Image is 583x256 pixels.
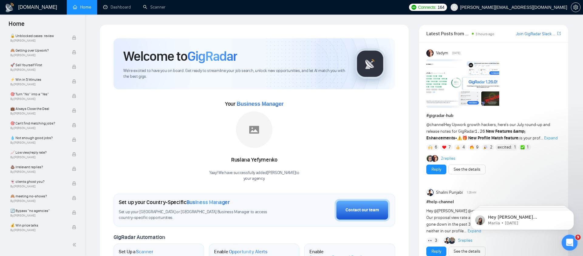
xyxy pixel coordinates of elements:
[10,185,66,188] span: By [PERSON_NAME]
[527,144,528,150] span: 1
[467,190,476,195] span: 1:26 AM
[10,83,66,86] span: By [PERSON_NAME]
[442,145,446,149] img: ❤️
[10,199,66,203] span: By [PERSON_NAME]
[427,155,433,162] img: Alex B
[355,49,385,79] img: gigradar-logo.png
[72,138,76,142] span: lock
[438,4,444,11] span: 164
[72,242,78,248] span: double-left
[454,166,480,173] a: See the details
[426,122,550,141] span: Hey Upwork growth hackers, here's our July round-up and release notes for GigRadar • is your prof...
[435,144,437,150] span: 6
[72,79,76,84] span: lock
[476,32,494,36] span: 3 hours ago
[431,166,441,173] a: Reply
[346,207,379,213] div: Contact our team
[10,62,66,68] span: 🚀 Sell Yourself First
[72,65,76,69] span: lock
[10,208,66,214] span: 🔄 Bypass “no agencies”
[476,144,479,150] span: 9
[454,248,480,255] a: See the details
[483,145,488,149] img: 🎉
[72,108,76,113] span: lock
[10,149,66,155] span: 📈 Low view/reply rate?
[452,50,460,56] span: [DATE]
[571,2,581,12] button: setting
[10,179,66,185] span: 👻 clients ghost you?
[10,193,66,199] span: 🙈 meeting no-shows?
[436,189,463,196] span: Shalini Punjabi
[10,33,66,39] span: 🔓 Unblocked cases: review
[10,97,66,101] span: By [PERSON_NAME]
[72,167,76,171] span: lock
[103,5,131,10] a: dashboardDashboard
[428,145,432,149] img: 🙌
[73,5,91,10] a: homeHome
[435,237,437,244] span: 3
[119,199,230,206] h1: Set up your Country-Specific
[72,152,76,156] span: lock
[209,176,299,182] p: your agency .
[457,135,462,141] span: ⚠️
[72,50,76,54] span: lock
[426,122,444,127] span: @channel
[10,106,66,112] span: 💼 Always Close the Deal
[497,144,512,151] span: :excited:
[72,210,76,215] span: lock
[10,120,66,126] span: 🎯 Can't find matching jobs?
[237,101,283,107] span: Business Manager
[426,112,561,119] h1: # gigradar-hub
[575,235,581,240] span: 9
[4,19,29,32] span: Home
[10,112,66,115] span: By [PERSON_NAME]
[114,234,165,241] span: GigRadar Automation
[462,197,583,240] iframe: Intercom notifications message
[186,199,230,206] span: Business Manager
[470,145,474,149] img: 🔥
[10,170,66,174] span: By [PERSON_NAME]
[72,181,76,186] span: lock
[557,31,561,36] a: export
[10,164,66,170] span: 💩 Irrelevant replies?
[72,196,76,200] span: lock
[462,144,465,150] span: 4
[119,249,153,255] h1: Set Up a
[5,3,15,12] img: logo
[10,47,66,53] span: 🙈 Getting over Upwork?
[10,155,66,159] span: By [PERSON_NAME]
[426,199,561,205] h1: # help-channel
[209,155,299,165] div: Ruslana Yefymenko
[444,237,450,244] img: Shalini Punjabi
[187,48,237,64] span: GigRadar
[436,50,448,56] span: Vadym
[426,30,470,37] span: Latest Posts from the GigRadar Community
[225,101,284,107] span: Your
[475,129,485,134] code: 1.26
[10,91,66,97] span: 🎯 Turn “No” into a “Yes”
[456,145,460,149] img: 👍
[214,249,268,255] h1: Enable
[468,135,520,141] strong: New Profile Match feature:
[490,144,493,150] span: 2
[426,208,555,234] span: Hey @[PERSON_NAME] @<> @Dima Our proposal view rate and eventually the response rate has drastica...
[426,59,499,108] img: F09AC4U7ATU-image.png
[10,53,66,57] span: By [PERSON_NAME]
[236,111,272,148] img: placeholder.png
[458,237,472,244] a: 5replies
[10,126,66,130] span: By [PERSON_NAME]
[418,4,436,11] span: Connects:
[335,199,390,221] button: Contact our team
[10,222,66,228] span: 💰 Win price talks
[10,135,66,141] span: 💧 Not enough good jobs?
[10,141,66,145] span: By [PERSON_NAME]
[10,39,66,43] span: By [PERSON_NAME]
[72,225,76,229] span: lock
[10,68,66,72] span: By [PERSON_NAME]
[72,123,76,127] span: lock
[72,36,76,40] span: lock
